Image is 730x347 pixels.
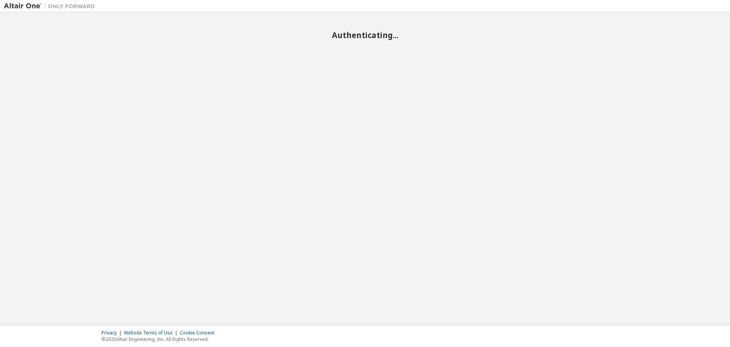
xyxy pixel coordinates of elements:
[4,30,726,40] h2: Authenticating...
[180,330,219,336] div: Cookie Consent
[102,336,219,342] p: © 2025 Altair Engineering, Inc. All Rights Reserved.
[124,330,180,336] div: Website Terms of Use
[102,330,124,336] div: Privacy
[4,2,99,10] img: Altair One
